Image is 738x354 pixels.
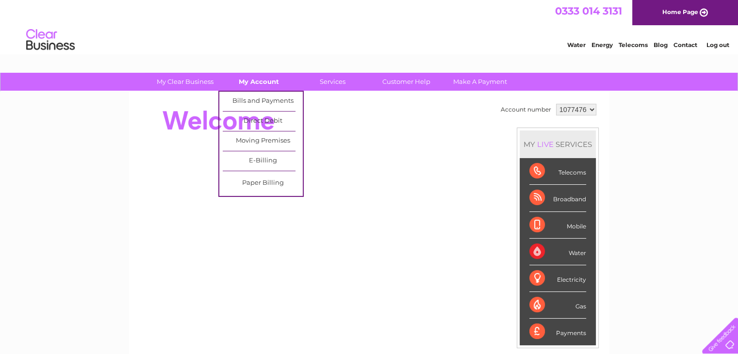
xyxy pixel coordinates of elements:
div: LIVE [535,140,556,149]
a: Customer Help [366,73,446,91]
a: Paper Billing [223,174,303,193]
a: My Clear Business [145,73,225,91]
div: MY SERVICES [520,130,596,158]
img: logo.png [26,25,75,55]
div: Gas [529,292,586,319]
a: Log out [706,41,729,48]
div: Broadband [529,185,586,211]
a: Telecoms [619,41,648,48]
div: Water [529,239,586,265]
div: Payments [529,319,586,345]
a: Bills and Payments [223,92,303,111]
div: Telecoms [529,158,586,185]
a: Blog [654,41,668,48]
a: My Account [219,73,299,91]
a: Direct Debit [223,112,303,131]
a: Make A Payment [440,73,520,91]
div: Mobile [529,212,586,239]
a: Contact [673,41,697,48]
a: Moving Premises [223,131,303,151]
div: Electricity [529,265,586,292]
td: Account number [498,101,554,118]
a: Water [567,41,586,48]
div: Clear Business is a trading name of Verastar Limited (registered in [GEOGRAPHIC_DATA] No. 3667643... [140,5,599,47]
a: Energy [591,41,613,48]
a: 0333 014 3131 [555,5,622,17]
a: E-Billing [223,151,303,171]
a: Services [293,73,373,91]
